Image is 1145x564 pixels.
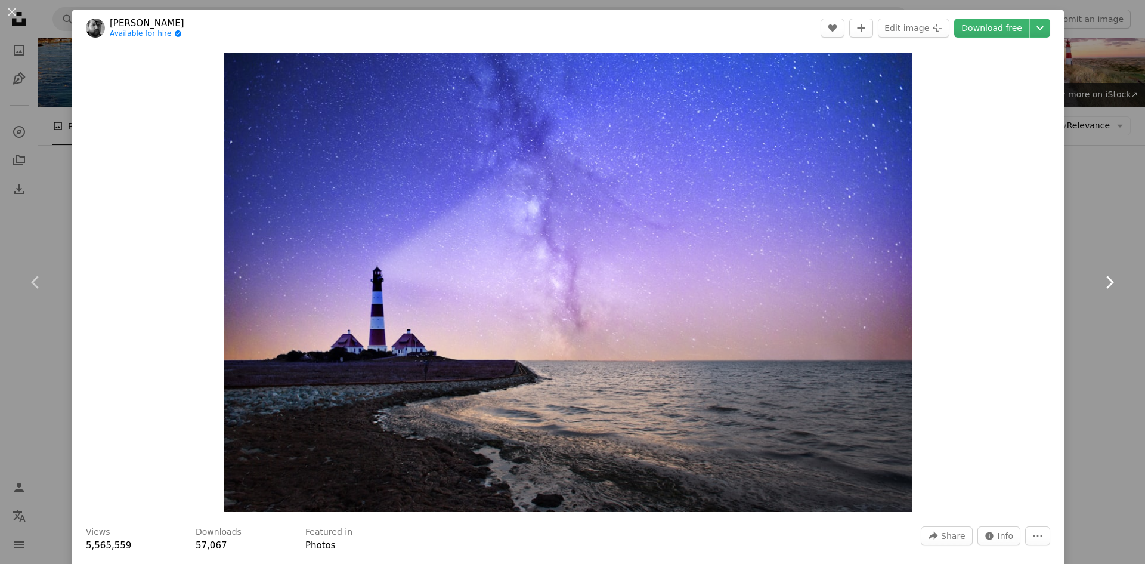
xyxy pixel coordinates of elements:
[196,540,227,551] span: 57,067
[954,19,1029,38] a: Download free
[821,19,844,38] button: Like
[224,53,912,512] button: Zoom in on this image
[849,19,873,38] button: Add to Collection
[305,540,336,551] a: Photos
[921,526,972,545] button: Share this image
[196,526,242,538] h3: Downloads
[86,540,131,551] span: 5,565,559
[110,17,184,29] a: [PERSON_NAME]
[305,526,352,538] h3: Featured in
[977,526,1021,545] button: Stats about this image
[86,19,105,38] img: Go to Robert Wiedemann's profile
[1030,19,1050,38] button: Choose download size
[1073,225,1145,340] a: Next
[224,53,912,512] img: white and red lighthouse near bodies of water at night
[941,527,965,545] span: Share
[110,29,184,39] a: Available for hire
[1025,526,1050,545] button: More Actions
[86,526,110,538] h3: Views
[878,19,949,38] button: Edit image
[998,527,1014,545] span: Info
